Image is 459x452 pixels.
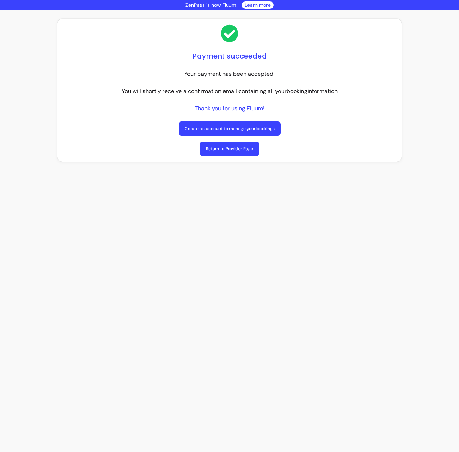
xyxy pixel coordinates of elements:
a: Return to Provider Page [200,142,259,156]
p: You will shortly receive a confirmation email containing all your booking information [122,87,338,96]
a: Create an account to manage your bookings [178,121,281,136]
p: Thank you for using Fluum! [195,104,264,113]
p: ZenPass is now Fluum ! [185,1,239,9]
p: Your payment has been accepted! [184,70,275,78]
a: Learn more [245,1,271,9]
h1: Payment succeeded [193,51,267,61]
